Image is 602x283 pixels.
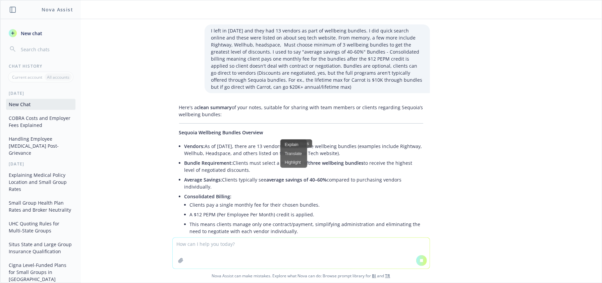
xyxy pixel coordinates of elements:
[184,141,423,158] li: As of [DATE], there are 13 vendors offered in the wellbeing bundles (examples include Rightway, W...
[19,45,73,54] input: Search chats
[1,63,81,69] div: Chat History
[309,160,364,166] span: three wellbeing bundles
[184,193,232,200] span: Consolidated Billing:
[6,239,75,257] button: Situs State and Large Group Insurance Qualification
[184,160,233,166] span: Bundle Requirement:
[6,27,75,39] button: New chat
[42,6,73,13] h1: Nova Assist
[197,104,232,111] span: clean summary
[6,133,75,158] button: Handling Employee [MEDICAL_DATA] Post-Grievance
[1,90,81,96] div: [DATE]
[184,143,205,149] span: Vendors:
[3,269,599,283] span: Nova Assist can make mistakes. Explore what Nova can do: Browse prompt library for and
[6,197,75,215] button: Small Group Health Plan Rates and Broker Neutrality
[184,176,222,183] span: Average Savings:
[184,175,423,192] li: Clients typically see compared to purchasing vendors individually.
[6,169,75,195] button: Explaining Medical Policy Location and Small Group Rates
[179,129,263,136] span: Sequoia Wellbeing Bundles Overview
[1,161,81,167] div: [DATE]
[385,273,390,279] a: TR
[47,74,69,80] p: All accounts
[179,104,423,118] p: Here's a of your notes, suitable for sharing with team members or clients regarding Sequoia’s wel...
[211,27,423,90] p: I left in [DATE] and they had 13 vendors as part of wellbeing bundles. I did quick search online ...
[190,219,423,236] li: This means clients manage only one contract/payment, simplifying administration and eliminating t...
[372,273,376,279] a: BI
[6,218,75,236] button: UHC Quoting Rules for Multi-State Groups
[6,99,75,110] button: New Chat
[190,210,423,219] li: A $12 PEPM (Per Employee Per Month) credit is applied.
[12,74,42,80] p: Current account
[6,113,75,131] button: COBRA Costs and Employer Fees Explained
[267,176,327,183] span: average savings of 40–60%
[190,200,423,210] li: Clients pay a single monthly fee for their chosen bundles.
[19,30,42,37] span: New chat
[184,158,423,175] li: Clients must select a minimum of to receive the highest level of negotiated discounts.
